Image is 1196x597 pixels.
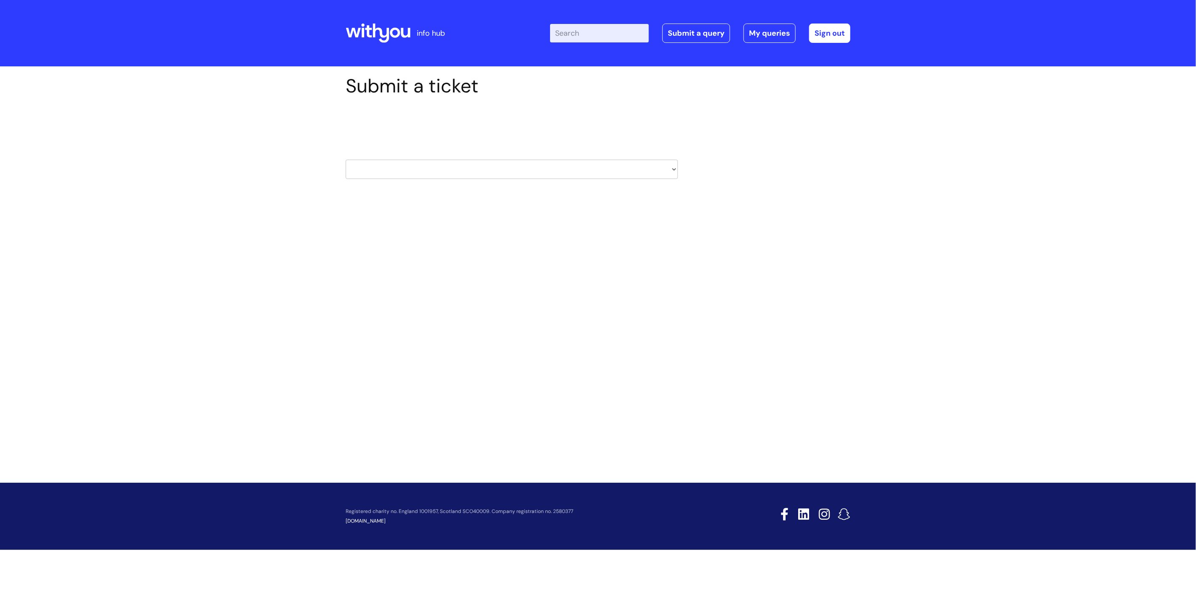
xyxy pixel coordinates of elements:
[662,24,730,43] a: Submit a query
[346,509,721,514] p: Registered charity no. England 1001957, Scotland SCO40009. Company registration no. 2580377
[346,75,678,97] h1: Submit a ticket
[417,26,445,40] p: info hub
[744,24,796,43] a: My queries
[550,24,649,42] input: Search
[346,117,678,132] h2: Select issue type
[809,24,850,43] a: Sign out
[550,24,850,43] div: | -
[346,518,386,524] a: [DOMAIN_NAME]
